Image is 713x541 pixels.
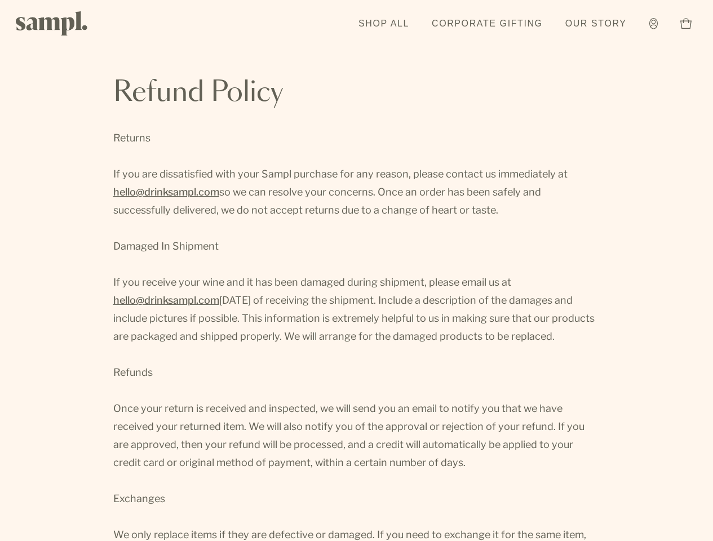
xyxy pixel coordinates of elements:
span: Returns [113,132,150,144]
a: hello@drinksampl.com [113,291,219,309]
span: so we can resolve your concerns. Once an order has been safely and successfully delivered, we do ... [113,186,541,216]
a: Our Story [560,11,632,36]
img: Sampl logo [16,11,88,36]
h1: Refund Policy [113,79,600,107]
span: Once your return is received and inspected, we will send you an email to notify you that we have ... [113,402,584,468]
span: Refunds [113,366,153,378]
span: Exchanges [113,493,165,504]
a: Shop All [353,11,415,36]
a: hello@drinksampl.com [113,183,219,201]
span: Damaged In Shipment [113,240,219,252]
a: Corporate Gifting [426,11,548,36]
span: If you are dissatisfied with your Sampl purchase for any reason, please contact us immediately at [113,168,568,180]
span: [DATE] of receiving the shipment. Include a description of the damages and include pictures if po... [113,294,595,342]
span: If you receive your wine and it has been damaged during shipment, please email us at [113,276,511,288]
